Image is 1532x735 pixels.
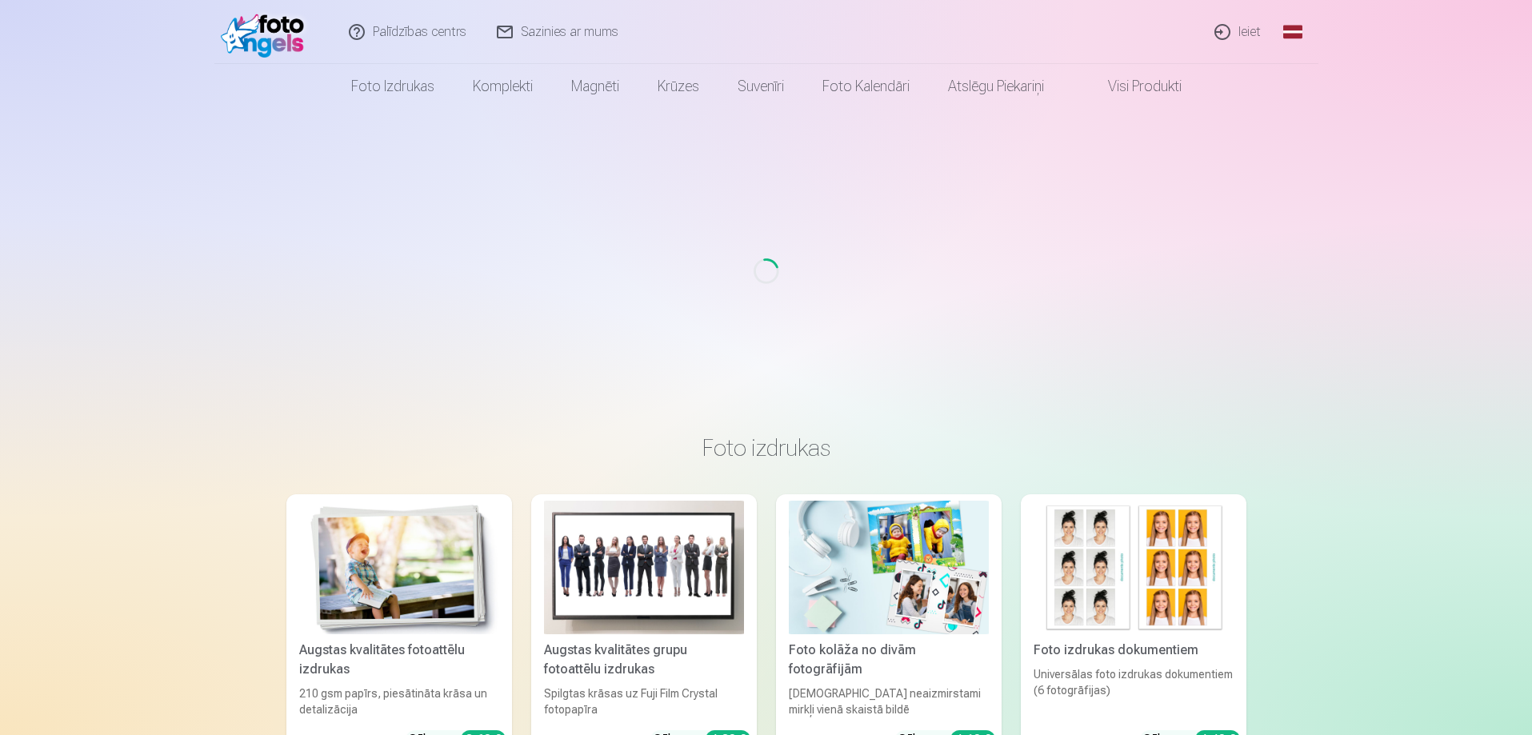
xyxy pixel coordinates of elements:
a: Krūzes [638,64,718,109]
div: [DEMOGRAPHIC_DATA] neaizmirstami mirkļi vienā skaistā bildē [782,685,995,717]
a: Komplekti [454,64,552,109]
div: Foto izdrukas dokumentiem [1027,641,1240,660]
img: Foto kolāža no divām fotogrāfijām [789,501,989,634]
img: Augstas kvalitātes fotoattēlu izdrukas [299,501,499,634]
a: Atslēgu piekariņi [929,64,1063,109]
a: Foto izdrukas [332,64,454,109]
img: Foto izdrukas dokumentiem [1034,501,1234,634]
div: Augstas kvalitātes fotoattēlu izdrukas [293,641,506,679]
a: Magnēti [552,64,638,109]
div: Universālas foto izdrukas dokumentiem (6 fotogrāfijas) [1027,666,1240,717]
div: 210 gsm papīrs, piesātināta krāsa un detalizācija [293,685,506,717]
a: Visi produkti [1063,64,1201,109]
h3: Foto izdrukas [299,433,1234,462]
div: Spilgtas krāsas uz Fuji Film Crystal fotopapīra [538,685,750,717]
a: Foto kalendāri [803,64,929,109]
img: /fa1 [221,6,313,58]
a: Suvenīri [718,64,803,109]
div: Foto kolāža no divām fotogrāfijām [782,641,995,679]
div: Augstas kvalitātes grupu fotoattēlu izdrukas [538,641,750,679]
img: Augstas kvalitātes grupu fotoattēlu izdrukas [544,501,744,634]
